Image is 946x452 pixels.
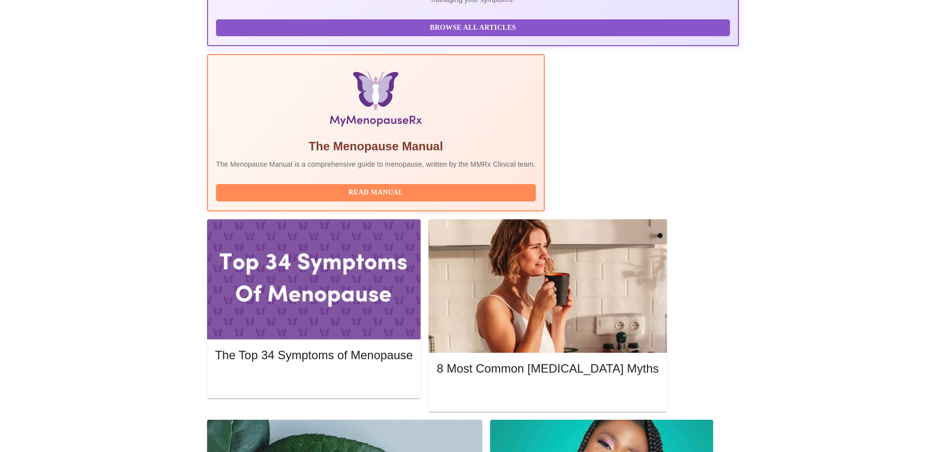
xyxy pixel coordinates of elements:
[216,184,536,201] button: Read Manual
[216,23,732,31] a: Browse All Articles
[437,389,661,398] a: Read More
[216,19,730,37] button: Browse All Articles
[216,159,536,169] p: The Menopause Manual is a comprehensive guide to menopause, written by the MMRx Clinical team.
[225,375,403,387] span: Read More
[437,386,658,403] button: Read More
[216,188,538,196] a: Read Manual
[437,361,658,377] h5: 8 Most Common [MEDICAL_DATA] Myths
[267,71,485,130] img: Menopause Manual
[216,138,536,154] h5: The Menopause Manual
[215,372,413,389] button: Read More
[215,376,415,384] a: Read More
[226,22,720,34] span: Browse All Articles
[446,388,649,401] span: Read More
[215,347,413,363] h5: The Top 34 Symptoms of Menopause
[226,187,526,199] span: Read Manual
